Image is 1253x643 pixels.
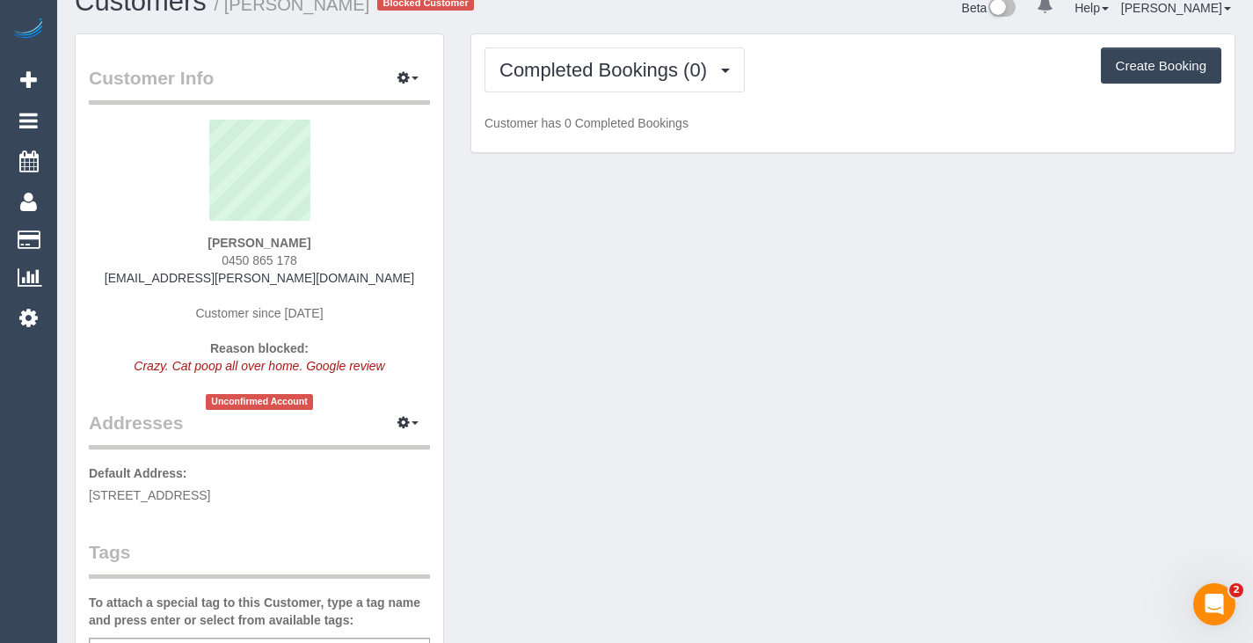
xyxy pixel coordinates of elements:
[89,488,210,502] span: [STREET_ADDRESS]
[484,114,1221,132] p: Customer has 0 Completed Bookings
[105,271,414,285] a: [EMAIL_ADDRESS][PERSON_NAME][DOMAIN_NAME]
[89,539,430,579] legend: Tags
[208,236,310,250] strong: [PERSON_NAME]
[195,306,323,320] span: Customer since [DATE]
[89,65,430,105] legend: Customer Info
[962,1,1016,15] a: Beta
[1229,583,1243,597] span: 2
[499,59,716,81] span: Completed Bookings (0)
[134,359,384,373] em: Crazy. Cat poop all over home. Google review
[89,594,430,629] label: To attach a special tag to this Customer, type a tag name and press enter or select from availabl...
[222,253,297,267] span: 0450 865 178
[210,341,309,355] strong: Reason blocked:
[1101,47,1221,84] button: Create Booking
[1121,1,1231,15] a: [PERSON_NAME]
[1193,583,1235,625] iframe: Intercom live chat
[89,464,187,482] label: Default Address:
[1075,1,1109,15] a: Help
[11,18,46,42] img: Automaid Logo
[484,47,745,92] button: Completed Bookings (0)
[206,394,313,409] span: Unconfirmed Account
